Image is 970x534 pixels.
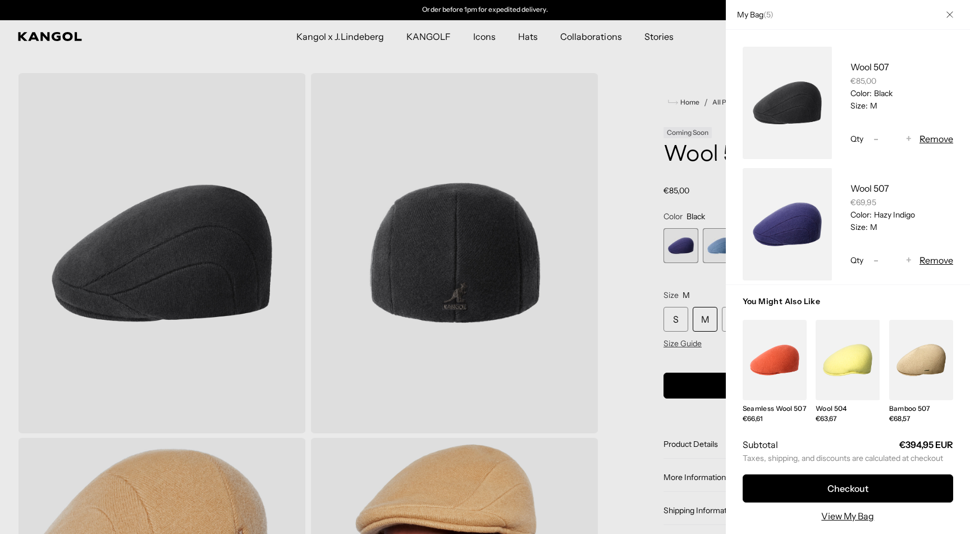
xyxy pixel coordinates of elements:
h2: Subtotal [743,438,778,451]
button: + [900,254,917,267]
button: Remove Wool 507 - Black / M [919,132,953,146]
a: Bamboo 507 [889,404,931,413]
span: ( ) [763,10,774,20]
button: Remove Wool 507 - Hazy Indigo / M [919,254,953,267]
button: Checkout [743,474,953,503]
span: - [873,253,879,268]
span: + [906,253,912,268]
span: Qty [850,255,863,265]
a: Wool 504 [816,404,847,413]
input: Quantity for Wool 507 [885,132,900,146]
small: Taxes, shipping, and discounts are calculated at checkout [743,453,953,463]
span: €63,67 [816,414,837,423]
dt: Color: [850,88,872,98]
input: Quantity for Wool 507 [885,254,900,267]
span: Qty [850,134,863,144]
dt: Color: [850,210,872,220]
dd: M [868,222,877,232]
a: Seamless Wool 507 [743,404,807,413]
strong: €394,95 EUR [899,439,953,450]
button: + [900,132,917,146]
dd: Hazy Indigo [872,210,915,220]
h3: You Might Also Like [743,296,953,320]
span: €66,61 [743,414,763,423]
span: + [906,132,912,147]
span: 5 [766,10,770,20]
div: €69,95 [850,197,953,207]
a: Wool 507 [850,183,889,194]
dt: Size: [850,101,868,111]
a: Wool 507 [850,61,889,73]
dd: M [868,101,877,111]
a: View My Bag [821,509,874,523]
span: - [873,132,879,147]
span: €68,57 [889,414,910,423]
button: - [868,254,885,267]
div: €85,00 [850,76,953,86]
button: - [868,132,885,146]
h2: My Bag [731,10,774,20]
dt: Size: [850,222,868,232]
dd: Black [872,88,893,98]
